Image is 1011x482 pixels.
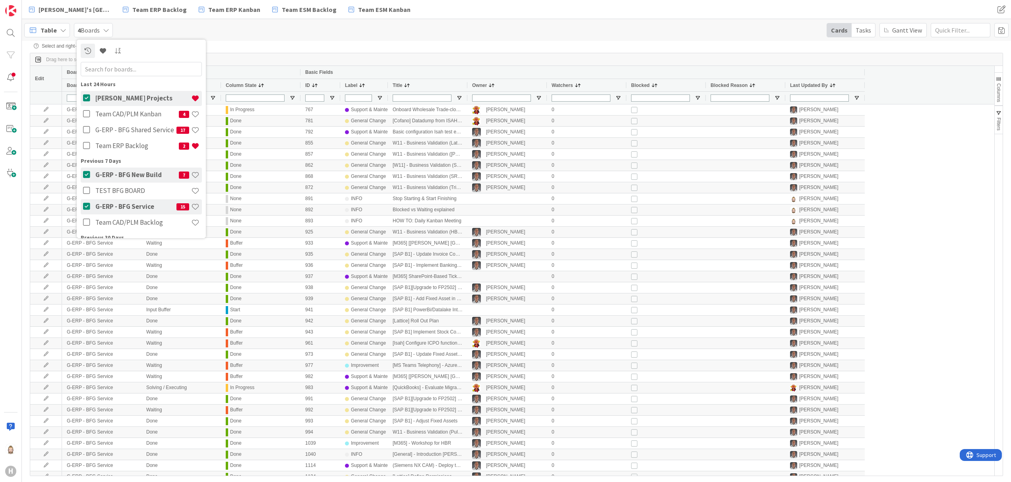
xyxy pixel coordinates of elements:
input: Label Filter Input [345,94,372,102]
h4: G-ERP - BFG Shared Service [95,126,176,134]
div: 942 [300,316,340,326]
div: 0 [547,104,626,115]
div: 855 [300,138,340,148]
h4: Team CAD/PLM Kanban [95,110,179,118]
span: Columns [996,83,1001,102]
div: 0 [547,182,626,193]
img: PS [790,440,797,447]
div: 0 [547,149,626,160]
div: 936 [300,260,340,271]
input: Board Title Filter Input [67,94,126,102]
div: 941 [300,305,340,315]
div: 982 [300,371,340,382]
span: Board [67,69,81,75]
div: G-ERP - BFG Service [62,427,141,438]
input: ID Filter Input [305,94,324,102]
div: G-ERP - BFG Service [62,149,141,160]
img: PS [790,273,797,280]
img: PS [472,406,481,415]
div: [QuickBooks] - Evaluate Migration to QuickBooks Online (SaaS) [388,382,467,393]
div: 983 [300,382,340,393]
img: Visit kanbanzone.com [5,5,16,16]
button: Open Filter Menu [854,95,860,101]
span: 4 [179,110,189,118]
div: 0 [547,393,626,404]
div: G-ERP - BFG Service [62,260,141,271]
div: [SAP B1] - Adjust Fixed Assets [388,416,467,426]
div: [SAP B1] - Update Invoice Communication with SEFAZ [388,249,467,260]
div: G-ERP - BFG Service [62,282,141,293]
input: Search for boards... [81,62,202,76]
button: Open Filter Menu [615,95,622,101]
div: 0 [547,160,626,171]
input: Quick Filter... [931,23,990,37]
div: 792 [300,127,340,137]
div: 938 [300,282,340,293]
div: 935 [300,249,340,260]
div: 933 [300,238,340,249]
div: G-ERP - BFG Service [62,338,141,349]
h4: [PERSON_NAME] Projects [95,94,191,102]
div: Done [141,393,221,404]
img: LC [472,384,481,392]
div: Basic configuration Isah test environment HSG [388,127,467,137]
div: 994 [300,427,340,438]
div: Previous 30 Days [81,233,202,241]
span: Team ERP Kanban [208,5,260,14]
div: [W11] - Business Validation (SAP Business One B1) [388,160,467,171]
div: 1124 [300,471,340,482]
div: 1039 [300,438,340,449]
a: Team ESM Kanban [344,2,415,17]
div: 767 [300,104,340,115]
div: 872 [300,182,340,193]
div: G-ERP - BFG Service [62,438,141,449]
span: 7 [179,171,189,178]
div: G-ERP - BFG Service [62,393,141,404]
button: Open Filter Menu [774,95,781,101]
div: 0 [547,138,626,148]
span: Blocked Reason [711,83,748,88]
img: PS [790,151,797,158]
div: G-ERP - BFG Service [62,138,141,148]
a: Team ESM Backlog [267,2,341,17]
img: PS [472,350,481,359]
div: Select and right-click cells in the table to perform advanced actions [34,43,999,49]
input: Owner Filter Input [472,94,531,102]
div: 0 [547,316,626,326]
div: 857 [300,149,340,160]
div: Cards [827,23,852,37]
input: Last Updated By Filter Input [790,94,849,102]
img: PS [790,140,797,147]
div: 0 [547,260,626,271]
div: Done [141,349,221,360]
div: G-ERP - BFG Service [62,182,141,193]
div: [M365] - Workshop for HBR [388,438,467,449]
img: PS [790,307,797,314]
img: PS [790,373,797,380]
div: Waiting [141,238,221,249]
img: PS [472,361,481,370]
div: 0 [547,327,626,337]
img: PS [472,150,481,159]
div: Last 24 Hours [81,80,202,88]
span: Owner [472,83,487,88]
a: Team ERP Backlog [118,2,192,17]
button: Open Filter Menu [456,95,463,101]
span: Table [41,25,57,35]
div: 943 [300,327,340,337]
div: 977 [300,360,340,371]
div: [M365] [[PERSON_NAME] [GEOGRAPHIC_DATA]] Migrate on-premises data to MS Teams/SharePoint for all ... [388,238,467,249]
div: G-ERP - BFG Service [62,382,141,393]
div: Solving / Executing [141,382,221,393]
span: 2 [179,142,189,149]
div: G-ERP - BFG Service [62,349,141,360]
span: ID [305,83,310,88]
img: PS [472,183,481,192]
div: W11 - Business Validation (Lattice) [388,138,467,148]
div: 992 [300,405,340,415]
div: 0 [547,271,626,282]
img: PS [790,284,797,291]
div: [SAP B1] - Update Fixed Assets records [388,349,467,360]
div: G-ERP - BFG Service [62,449,141,460]
div: W11 - Business Validation ([PERSON_NAME]) [388,149,467,160]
